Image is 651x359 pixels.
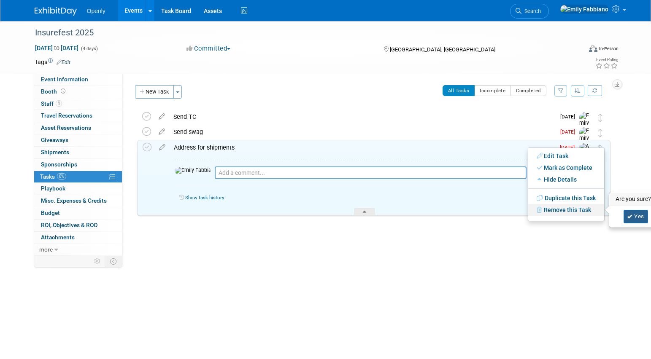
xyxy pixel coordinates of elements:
[184,44,234,53] button: Committed
[41,112,92,119] span: Travel Reservations
[175,167,211,174] img: Emily Fabbiano
[34,220,122,231] a: ROI, Objectives & ROO
[560,5,609,14] img: Emily Fabbiano
[34,183,122,195] a: Playbook
[588,85,602,96] a: Refresh
[528,204,604,216] a: Remove this Task
[560,114,579,120] span: [DATE]
[598,114,602,122] i: Move task
[87,8,105,14] span: Openly
[390,46,495,53] span: [GEOGRAPHIC_DATA], [GEOGRAPHIC_DATA]
[532,44,619,56] div: Event Format
[35,7,77,16] img: ExhibitDay
[560,145,579,150] span: [DATE]
[169,125,555,139] div: Send swag
[598,145,602,153] i: Move task
[560,129,579,135] span: [DATE]
[34,74,122,86] a: Event Information
[59,88,67,94] span: Booth not reserved yet
[599,46,619,52] div: In-Person
[41,197,107,204] span: Misc. Expenses & Credits
[41,209,60,216] span: Budget
[624,210,648,223] a: Yes
[34,122,122,134] a: Asset Reservations
[34,134,122,146] a: Giveaways
[41,100,62,107] span: Staff
[169,110,555,124] div: Send TC
[185,195,224,201] a: Show task history
[41,161,77,168] span: Sponsorships
[443,85,475,96] button: All Tasks
[589,45,597,52] img: Format-Inperson.png
[34,232,122,244] a: Attachments
[528,174,604,185] a: Hide Details
[41,76,88,83] span: Event Information
[34,159,122,171] a: Sponsorships
[34,110,122,122] a: Travel Reservations
[595,58,618,62] div: Event Rating
[34,147,122,158] a: Shipments
[154,113,169,121] a: edit
[53,45,61,51] span: to
[521,8,541,14] span: Search
[511,85,546,96] button: Completed
[135,85,174,99] button: New Task
[579,127,592,157] img: Emily Fabbiano
[34,86,122,98] a: Booth
[579,112,592,142] img: Emily Fabbiano
[35,44,79,52] span: [DATE] [DATE]
[155,144,170,151] a: edit
[510,4,549,19] a: Search
[170,140,555,155] div: Address for shipments
[41,234,75,241] span: Attachments
[57,173,66,179] span: 0%
[41,149,69,155] span: Shipments
[34,207,122,219] a: Budget
[474,85,511,96] button: Incomplete
[56,100,62,107] span: 1
[40,173,66,180] span: Tasks
[39,246,53,253] span: more
[528,150,604,162] a: Edit Task
[34,171,122,183] a: Tasks0%
[41,222,97,228] span: ROI, Objectives & ROO
[41,137,68,143] span: Giveaways
[528,192,604,204] a: Duplicate this Task
[528,162,604,174] a: Mark as Complete
[35,58,70,66] td: Tags
[41,88,67,95] span: Booth
[105,256,122,267] td: Toggle Event Tabs
[34,195,122,207] a: Misc. Expenses & Credits
[80,46,98,51] span: (4 days)
[34,244,122,256] a: more
[41,124,91,131] span: Asset Reservations
[34,98,122,110] a: Staff1
[41,185,65,192] span: Playbook
[598,129,602,137] i: Move task
[57,59,70,65] a: Edit
[32,25,569,40] div: Insurefest 2025
[90,256,105,267] td: Personalize Event Tab Strip
[154,128,169,136] a: edit
[579,143,592,188] img: Andrew Siegenthaler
